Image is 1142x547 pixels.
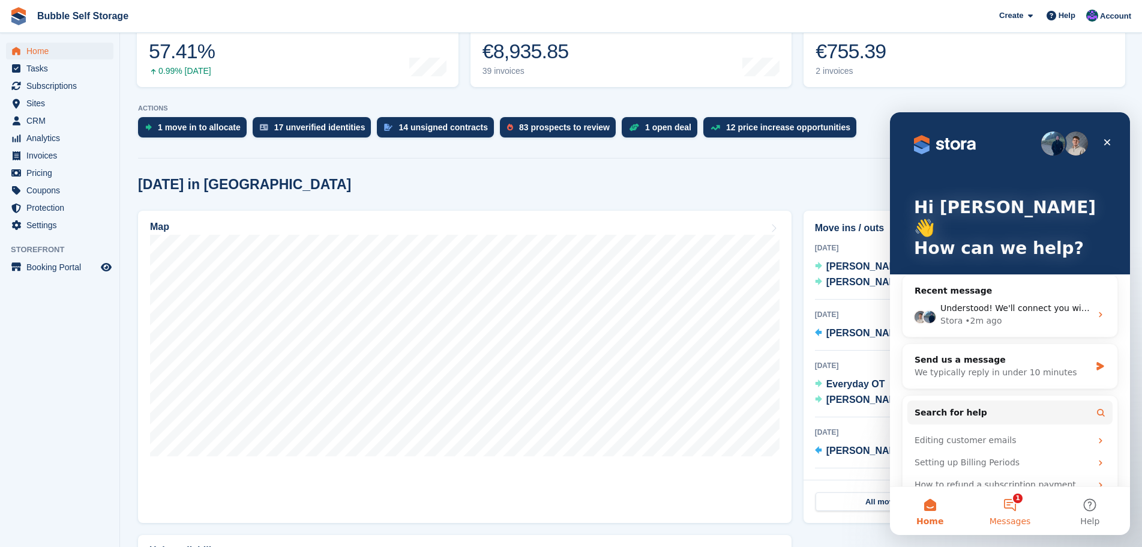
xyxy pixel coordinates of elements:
span: CRM [26,112,98,129]
button: Messages [80,375,160,423]
div: Setting up Billing Periods [17,339,223,361]
span: Home [26,43,98,59]
a: menu [6,259,113,276]
a: 14 unsigned contracts [377,117,500,144]
div: Editing customer emails [17,317,223,339]
h2: Move ins / outs [815,221,1113,235]
a: Awaiting payment €755.39 2 invoices [804,11,1125,87]
iframe: Intercom live chat [890,112,1130,535]
button: Search for help [17,288,223,312]
a: Preview store [99,260,113,274]
a: [PERSON_NAME] Not allocated [815,444,956,459]
div: 12 price increase opportunities [726,122,850,132]
a: menu [6,77,113,94]
div: [DATE] [815,427,1113,438]
span: Analytics [26,130,98,147]
span: [PERSON_NAME] [826,328,907,338]
div: 1 move in to allocate [158,122,241,132]
img: stora-icon-8386f47178a22dfd0bd8f6a31ec36ba5ce8667c1dd55bd0f319d3a0aa187defe.svg [10,7,28,25]
span: [PERSON_NAME] [826,446,907,456]
span: Storefront [11,244,119,256]
a: 12 price increase opportunities [703,117,862,144]
img: deal-1b604bf984904fb50ccaf53a9ad4b4a5d6e5aea283cecdc64d6e3604feb123c2.svg [629,123,639,131]
span: Subscriptions [26,77,98,94]
span: Home [26,405,53,413]
button: Help [160,375,240,423]
span: Help [190,405,209,413]
img: contract_signature_icon-13c848040528278c33f63329250d36e43548de30e8caae1d1a13099fd9432cc5.svg [384,124,392,131]
a: [PERSON_NAME] B25 [815,275,927,291]
div: [DATE] [815,243,1113,253]
div: Stora [50,202,73,215]
div: Close [206,19,228,41]
span: Understood! We'll connect you with the support team, and they'll get back to you as quickly as po... [50,191,490,201]
div: [DATE] [815,360,1113,371]
a: menu [6,165,113,181]
img: price_increase_opportunities-93ffe204e8149a01c8c9dc8f82e8f89637d9d84a8eef4429ea346261dce0b2c0.svg [711,125,720,130]
span: [PERSON_NAME] [826,277,907,287]
a: Month-to-date sales €8,935.85 39 invoices [470,11,792,87]
a: [PERSON_NAME] Bouquet-[PERSON_NAME] D04 [815,393,1053,408]
div: 17 unverified identities [274,122,365,132]
a: menu [6,147,113,164]
span: Protection [26,199,98,216]
a: [PERSON_NAME] B29 [815,326,927,342]
div: 0.99% [DATE] [149,66,215,76]
div: [DATE] [815,309,1113,320]
a: 1 open deal [622,117,703,144]
a: menu [6,130,113,147]
span: Everyday OT [826,379,885,389]
img: prospect-51fa495bee0391a8d652442698ab0144808aea92771e9ea1ae160a38d050c398.svg [507,124,513,131]
div: Send us a messageWe typically reply in under 10 minutes [12,231,228,277]
span: Booking Portal [26,259,98,276]
span: Pricing [26,165,98,181]
img: move_ins_to_allocate_icon-fdf77a2bb77ea45bf5b3d319d69a93e2d87916cf1d5bf7949dd705db3b84f3ca.svg [145,124,152,131]
a: menu [6,112,113,129]
div: €755.39 [816,39,898,64]
a: Occupancy 57.41% 0.99% [DATE] [137,11,458,87]
a: menu [6,217,113,234]
div: How to refund a subscription payment [25,366,201,379]
div: 1 open deal [645,122,691,132]
a: 1 move in to allocate [138,117,253,144]
div: • 2m ago [75,202,112,215]
div: We typically reply in under 10 minutes [25,254,200,267]
span: Sites [26,95,98,112]
a: menu [6,182,113,199]
span: [PERSON_NAME] [826,261,907,271]
a: Everyday OT C08 [815,377,905,393]
a: All move ins [816,492,961,512]
span: [PERSON_NAME] Bouquet-[PERSON_NAME] [826,394,1032,405]
span: Help [1059,10,1075,22]
img: Stuart Jackson [1086,10,1098,22]
div: 39 invoices [482,66,572,76]
img: verify_identity-adf6edd0f0f0b5bbfe63781bf79b02c33cf7c696d77639b501bdc392416b5a36.svg [260,124,268,131]
a: menu [6,199,113,216]
a: [PERSON_NAME] B23 [815,259,927,275]
div: [DATE] [815,478,1113,489]
span: Account [1100,10,1131,22]
span: Messages [100,405,141,413]
a: menu [6,43,113,59]
a: menu [6,60,113,77]
div: 14 unsigned contracts [398,122,488,132]
span: Search for help [25,294,97,307]
a: menu [6,95,113,112]
div: 57.41% [149,39,215,64]
div: €8,935.85 [482,39,572,64]
p: ACTIONS [138,104,1124,112]
a: Map [138,211,792,523]
div: Send us a message [25,241,200,254]
div: How to refund a subscription payment [17,361,223,384]
div: 83 prospects to review [519,122,610,132]
a: 83 prospects to review [500,117,622,144]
